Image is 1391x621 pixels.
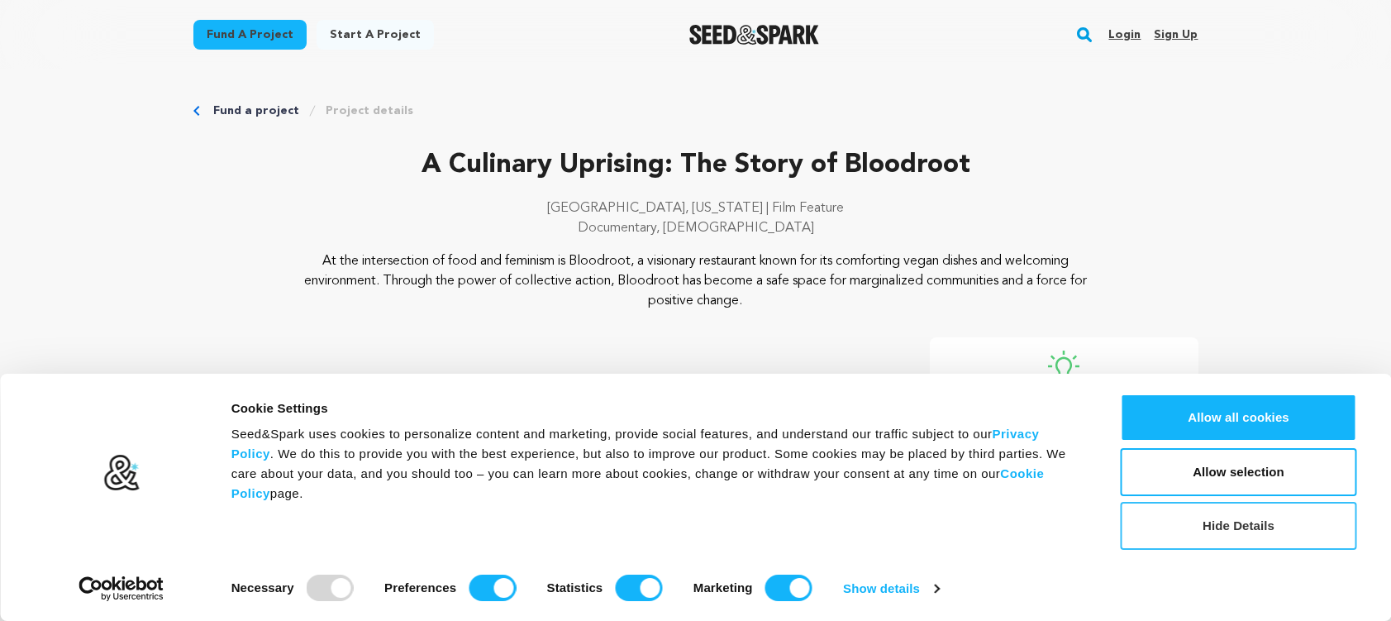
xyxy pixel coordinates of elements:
[689,25,819,45] img: Seed&Spark Logo Dark Mode
[1121,502,1357,550] button: Hide Details
[213,103,299,119] a: Fund a project
[384,580,456,595] strong: Preferences
[193,146,1198,185] p: A Culinary Uprising: The Story of Bloodroot
[293,251,1098,311] p: At the intersection of food and feminism is Bloodroot, a visionary restaurant known for its comfo...
[49,576,193,601] a: Usercentrics Cookiebot - opens in a new window
[193,218,1198,238] p: Documentary, [DEMOGRAPHIC_DATA]
[326,103,413,119] a: Project details
[102,454,140,492] img: logo
[1121,448,1357,496] button: Allow selection
[689,25,819,45] a: Seed&Spark Homepage
[1108,21,1141,48] a: Login
[231,424,1084,504] div: Seed&Spark uses cookies to personalize content and marketing, provide social features, and unders...
[193,20,307,50] a: Fund a project
[547,580,603,595] strong: Statistics
[1154,21,1198,48] a: Sign up
[231,580,294,595] strong: Necessary
[843,576,939,601] a: Show details
[317,20,434,50] a: Start a project
[193,198,1198,218] p: [GEOGRAPHIC_DATA], [US_STATE] | Film Feature
[693,580,753,595] strong: Marketing
[231,399,1084,418] div: Cookie Settings
[1121,394,1357,442] button: Allow all cookies
[193,103,1198,119] div: Breadcrumb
